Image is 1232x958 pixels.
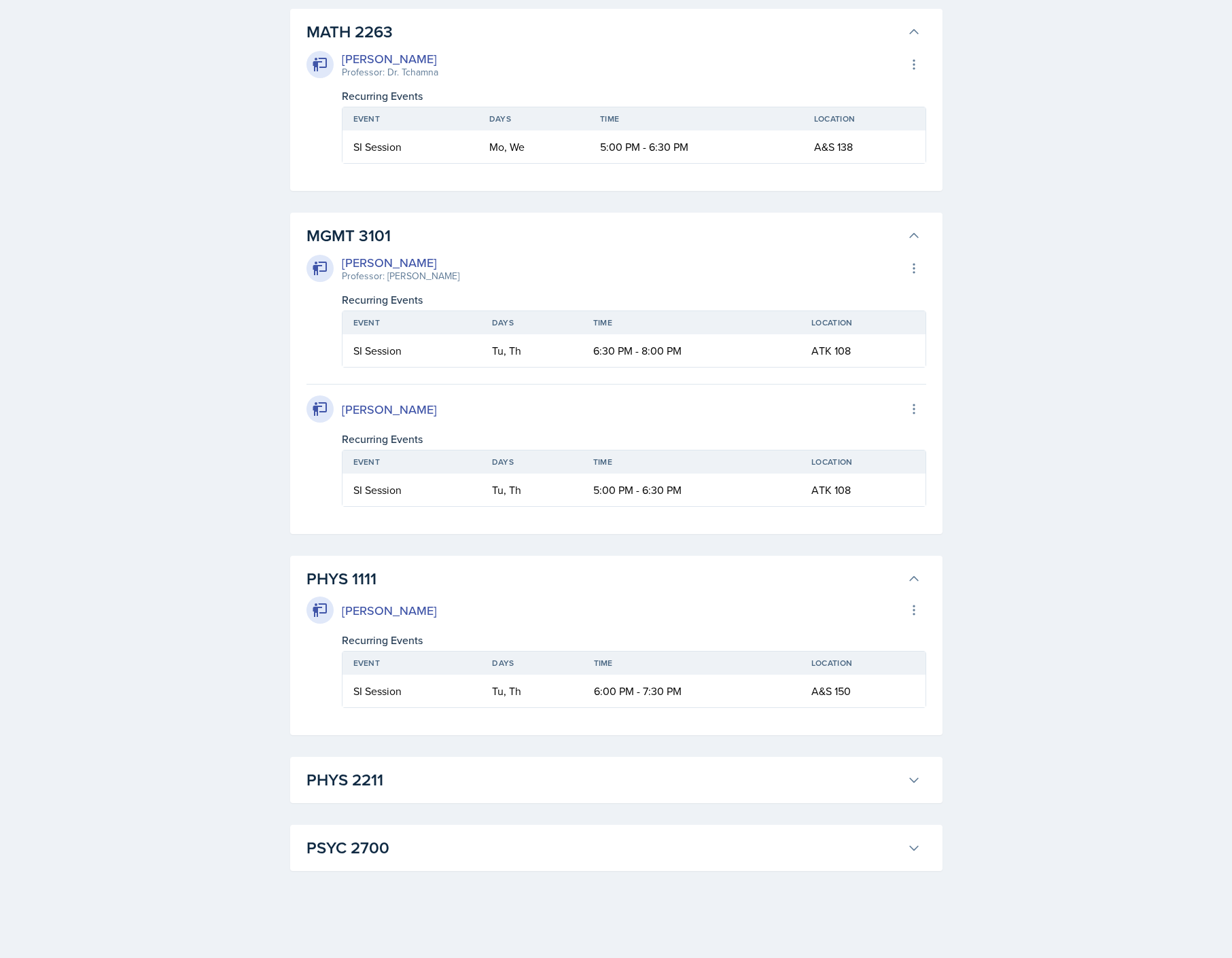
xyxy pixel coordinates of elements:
[481,450,582,474] th: Days
[478,107,589,130] th: Days
[342,601,437,620] div: [PERSON_NAME]
[342,400,437,419] div: [PERSON_NAME]
[353,482,470,498] div: SI Session
[800,450,925,474] th: Location
[811,482,851,497] span: ATK 108
[481,311,582,334] th: Days
[304,564,923,594] button: PHYS 1111
[353,683,471,699] div: SI Session
[811,343,851,358] span: ATK 108
[342,431,926,447] div: Recurring Events
[304,833,923,863] button: PSYC 2700
[353,342,470,359] div: SI Session
[342,311,481,334] th: Event
[306,224,902,248] h3: MGMT 3101
[306,836,902,860] h3: PSYC 2700
[342,291,926,308] div: Recurring Events
[342,88,926,104] div: Recurring Events
[306,567,902,591] h3: PHYS 1111
[582,474,800,506] td: 5:00 PM - 6:30 PM
[342,632,926,648] div: Recurring Events
[583,652,800,675] th: Time
[304,221,923,251] button: MGMT 3101
[304,765,923,795] button: PHYS 2211
[342,50,438,68] div: [PERSON_NAME]
[814,139,853,154] span: A&S 138
[342,652,482,675] th: Event
[481,334,582,367] td: Tu, Th
[342,269,459,283] div: Professor: [PERSON_NAME]
[582,311,800,334] th: Time
[353,139,468,155] div: SI Session
[589,107,803,130] th: Time
[342,450,481,474] th: Event
[306,20,902,44] h3: MATH 2263
[478,130,589,163] td: Mo, We
[342,107,478,130] th: Event
[342,253,459,272] div: [PERSON_NAME]
[582,334,800,367] td: 6:30 PM - 8:00 PM
[583,675,800,707] td: 6:00 PM - 7:30 PM
[481,675,582,707] td: Tu, Th
[589,130,803,163] td: 5:00 PM - 6:30 PM
[800,652,926,675] th: Location
[481,474,582,506] td: Tu, Th
[811,684,851,698] span: A&S 150
[582,450,800,474] th: Time
[800,311,925,334] th: Location
[306,768,902,792] h3: PHYS 2211
[803,107,926,130] th: Location
[304,17,923,47] button: MATH 2263
[481,652,582,675] th: Days
[342,65,438,79] div: Professor: Dr. Tchamna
